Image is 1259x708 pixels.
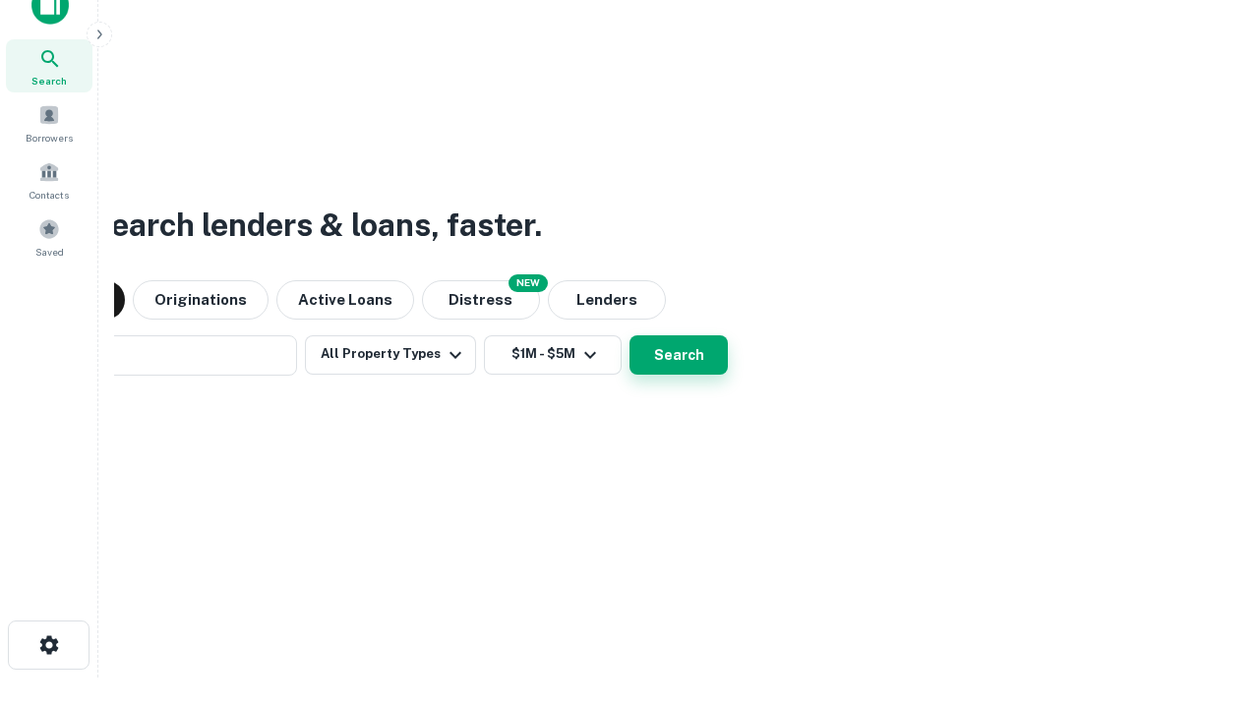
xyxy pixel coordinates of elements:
[26,130,73,146] span: Borrowers
[629,335,728,375] button: Search
[509,274,548,292] div: NEW
[484,335,622,375] button: $1M - $5M
[31,73,67,88] span: Search
[6,39,92,92] a: Search
[35,244,64,260] span: Saved
[548,280,666,320] button: Lenders
[133,280,269,320] button: Originations
[30,187,69,203] span: Contacts
[6,153,92,206] a: Contacts
[90,202,542,249] h3: Search lenders & loans, faster.
[1161,551,1259,645] iframe: Chat Widget
[422,280,540,320] button: Search distressed loans with lien and other non-mortgage details.
[6,96,92,149] a: Borrowers
[305,335,476,375] button: All Property Types
[276,280,414,320] button: Active Loans
[6,210,92,264] a: Saved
